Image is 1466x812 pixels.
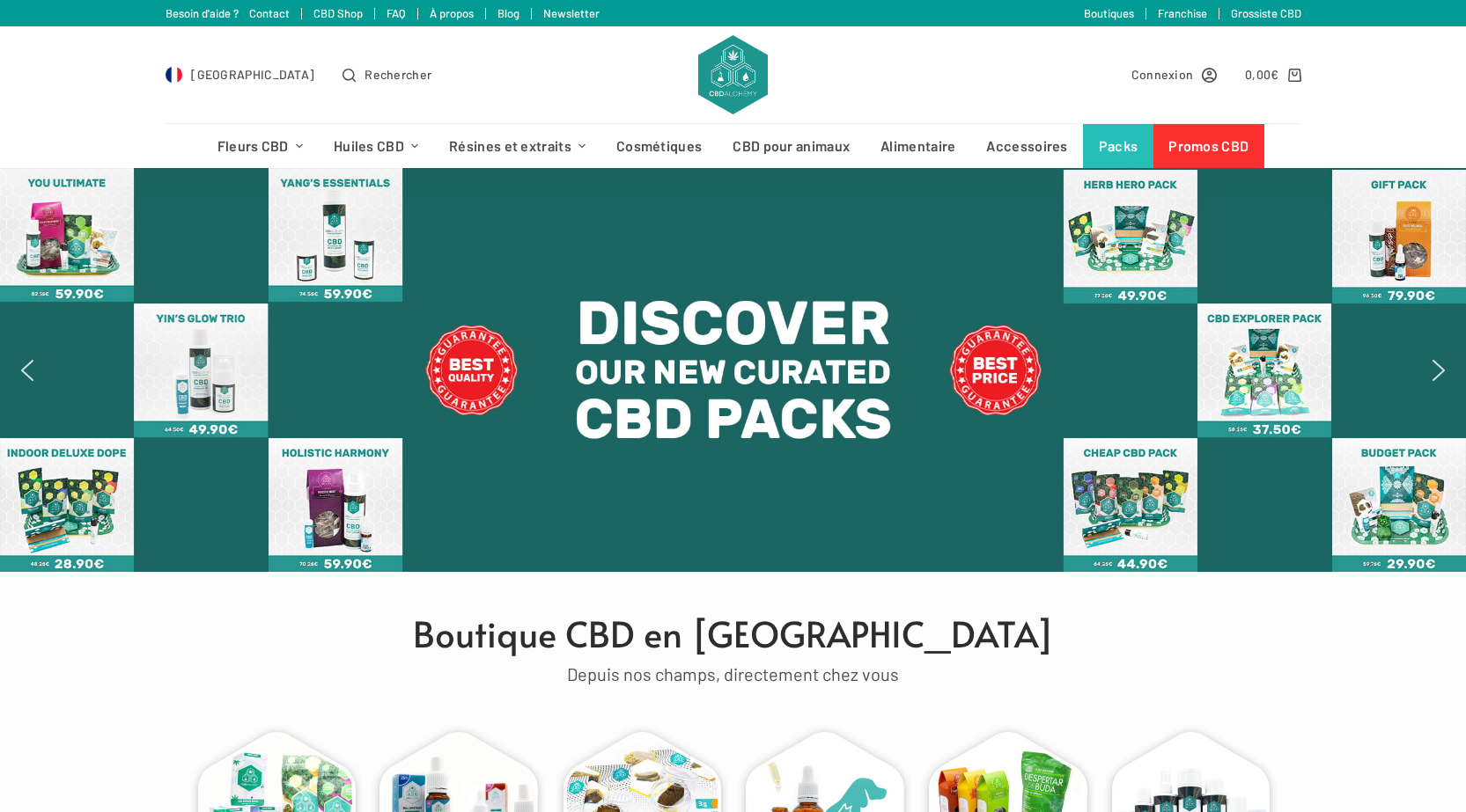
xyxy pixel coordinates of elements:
span: [GEOGRAPHIC_DATA] [191,64,314,84]
div: Depuis nos champs, directement chez vous [174,660,1293,689]
a: Connexion [1131,64,1218,84]
img: FR Flag [166,66,183,84]
span: Connexion [1131,64,1194,84]
a: Grossiste CBD [1231,6,1301,20]
a: Huiles CBD [318,124,433,168]
a: Besoin d'aide ? Contact [166,6,290,20]
nav: Menu d’en-tête [202,124,1264,168]
a: CBD pour animaux [718,124,866,168]
a: Franchise [1158,6,1207,20]
img: previous arrow [13,356,41,384]
a: À propos [430,6,474,20]
a: Panier d’achat [1245,64,1300,84]
a: Fleurs CBD [202,124,318,168]
bdi: 0,00 [1245,67,1279,82]
a: FAQ [387,6,406,20]
button: Ouvrir le formulaire de recherche [343,64,431,84]
a: Résines et extraits [434,124,601,168]
a: Boutiques [1084,6,1134,20]
a: Newsletter [543,6,600,20]
a: Promos CBD [1153,124,1264,168]
a: Cosmétiques [601,124,718,168]
a: Packs [1083,124,1153,168]
img: CBD Alchemy [698,35,767,114]
h1: Boutique CBD en [GEOGRAPHIC_DATA] [174,607,1293,660]
a: Accessoires [971,124,1083,168]
a: Blog [497,6,519,20]
a: Alimentaire [866,124,971,168]
a: Select Country [166,64,315,84]
img: next arrow [1425,356,1453,384]
a: CBD Shop [313,6,363,20]
span: € [1271,67,1278,82]
span: Rechercher [365,64,431,84]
